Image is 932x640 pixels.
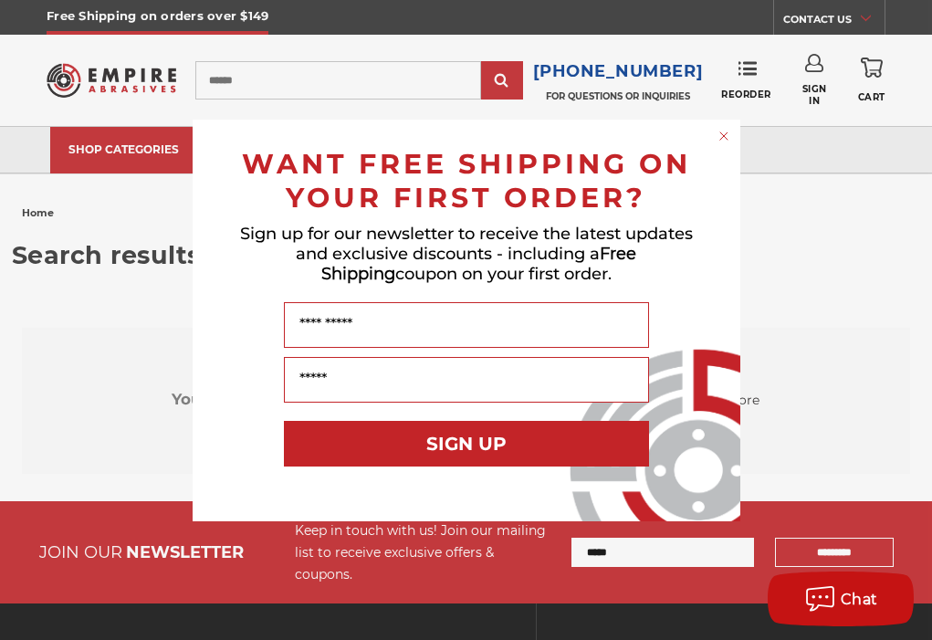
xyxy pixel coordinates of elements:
[240,224,693,284] span: Sign up for our newsletter to receive the latest updates and exclusive discounts - including a co...
[715,127,733,145] button: Close dialog
[321,244,637,284] span: Free Shipping
[284,421,649,467] button: SIGN UP
[768,572,914,626] button: Chat
[841,591,878,608] span: Chat
[242,147,691,215] span: WANT FREE SHIPPING ON YOUR FIRST ORDER?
